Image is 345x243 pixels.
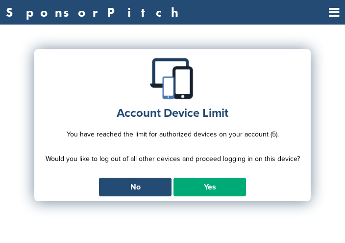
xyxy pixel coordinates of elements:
[39,128,305,178] p: You have reached the limit for authorized devices on your account (5). Would you like to log out ...
[39,105,305,122] h1: Account Device Limit
[99,178,172,196] a: No
[6,6,185,19] a: SponsorPitch
[173,178,246,196] a: Yes
[148,54,197,103] img: Multiple devices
